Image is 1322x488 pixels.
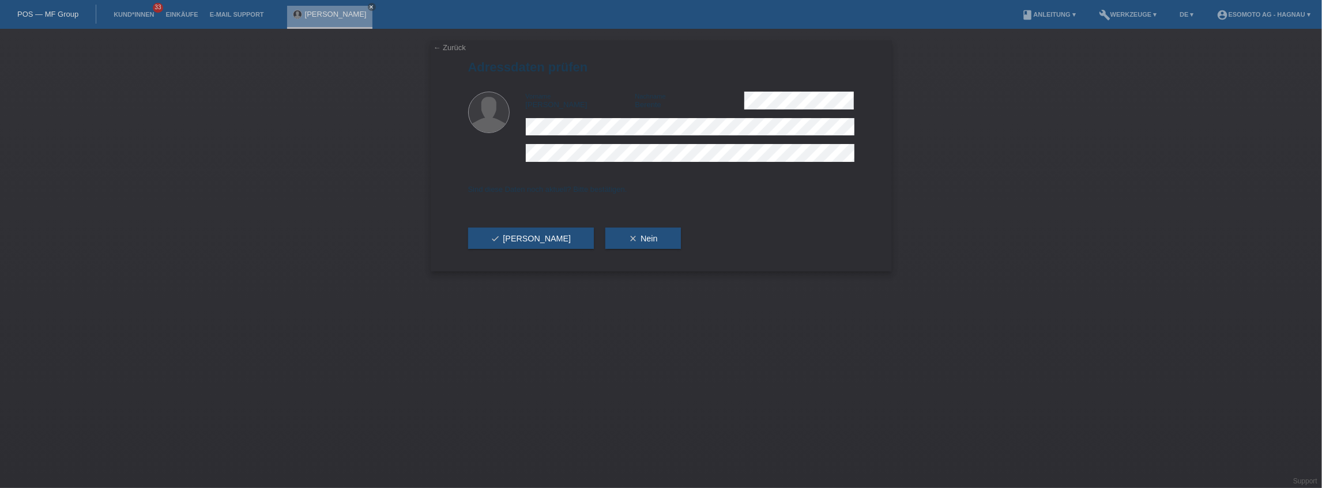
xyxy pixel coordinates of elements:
i: check [491,234,500,243]
i: build [1099,9,1110,21]
div: Sind diese Daten noch aktuell? Bitte bestätigen. [468,173,854,205]
a: POS — MF Group [17,10,78,18]
h1: Adressdaten prüfen [468,60,854,74]
a: Support [1293,477,1317,485]
a: E-Mail Support [204,11,270,18]
button: check[PERSON_NAME] [468,228,594,249]
i: account_circle [1217,9,1229,21]
a: [PERSON_NAME] [305,10,367,18]
a: ← Zurück [434,43,466,52]
span: [PERSON_NAME] [491,234,571,243]
span: 33 [153,3,163,13]
div: [PERSON_NAME] [526,92,635,109]
a: account_circleEsomoto AG - Hagnau ▾ [1211,11,1316,18]
i: close [369,4,375,10]
i: clear [628,234,638,243]
a: close [368,3,376,11]
i: book [1022,9,1034,21]
a: bookAnleitung ▾ [1016,11,1082,18]
span: Nein [628,234,657,243]
a: DE ▾ [1174,11,1199,18]
div: Berente [635,92,744,109]
button: clearNein [605,228,680,249]
a: Einkäufe [160,11,204,18]
span: Nachname [635,93,665,100]
a: Kund*innen [108,11,160,18]
span: Vorname [526,93,551,100]
a: buildWerkzeuge ▾ [1093,11,1163,18]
